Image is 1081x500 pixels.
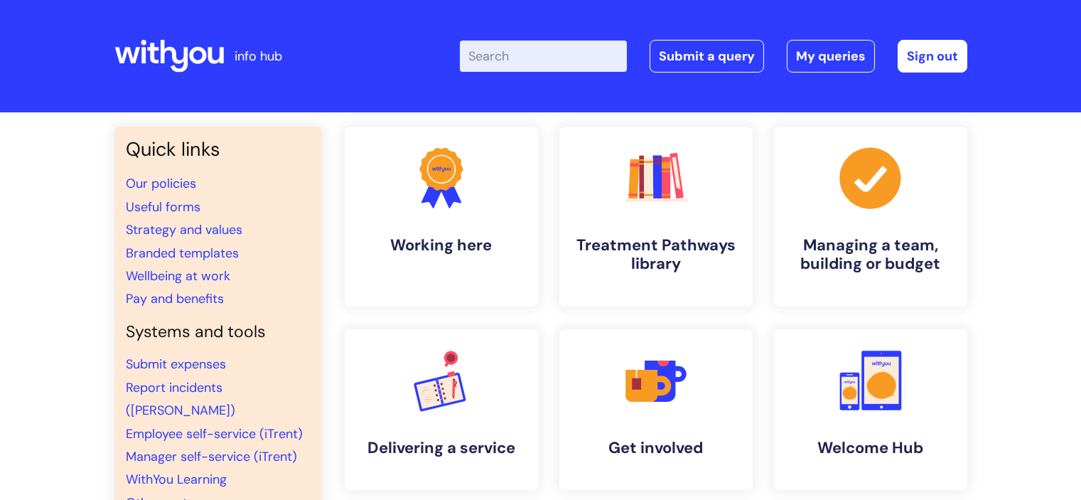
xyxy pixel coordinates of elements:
[126,221,242,238] a: Strategy and values
[126,448,297,465] a: Manager self-service (iTrent)
[126,425,303,442] a: Employee self-service (iTrent)
[126,471,227,488] a: WithYou Learning
[356,236,527,255] h4: Working here
[774,329,967,490] a: Welcome Hub
[571,439,741,457] h4: Get involved
[126,290,224,307] a: Pay and benefits
[559,127,753,307] a: Treatment Pathways library
[126,322,311,342] h4: Systems and tools
[559,329,753,490] a: Get involved
[345,127,538,307] a: Working here
[126,356,226,373] a: Submit expenses
[774,127,967,307] a: Managing a team, building or budget
[785,236,956,274] h4: Managing a team, building or budget
[126,267,230,284] a: Wellbeing at work
[460,41,627,72] input: Search
[126,379,235,419] a: Report incidents ([PERSON_NAME])
[787,40,875,73] a: My queries
[126,198,200,216] a: Useful forms
[571,236,741,274] h4: Treatment Pathways library
[460,40,967,73] div: | -
[356,439,527,457] h4: Delivering a service
[126,138,311,161] h3: Quick links
[126,175,196,192] a: Our policies
[126,245,239,262] a: Branded templates
[898,40,967,73] a: Sign out
[785,439,956,457] h4: Welcome Hub
[650,40,764,73] a: Submit a query
[235,45,282,68] p: info hub
[345,329,538,490] a: Delivering a service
